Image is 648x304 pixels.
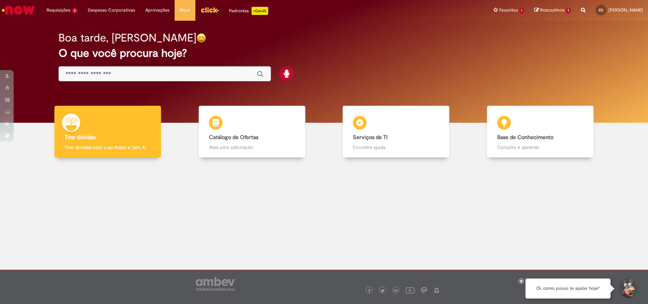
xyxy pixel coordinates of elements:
b: Base de Conhecimento [497,134,553,141]
p: Abra uma solicitação [209,144,295,151]
span: 2 [72,8,78,14]
h2: O que você procura hoje? [59,47,589,59]
span: Requisições [47,7,70,14]
span: More [180,7,190,14]
img: logo_footer_youtube.png [406,286,415,294]
span: Despesas Corporativas [88,7,135,14]
a: Rascunhos [534,7,571,14]
h2: Boa tarde, [PERSON_NAME] [59,32,196,44]
img: logo_footer_twitter.png [381,289,384,292]
img: click_logo_yellow_360x200.png [200,5,219,15]
img: ServiceNow [1,3,36,17]
p: Tirar dúvidas com Lupi Assist e Gen Ai [65,144,151,151]
img: logo_footer_facebook.png [368,289,371,292]
img: logo_footer_naosei.png [434,287,440,293]
a: Base de Conhecimento Consulte e aprenda [468,106,613,158]
img: logo_footer_linkedin.png [394,289,398,293]
a: Serviços de TI Encontre ajuda [324,106,468,158]
span: 1 [566,7,571,14]
span: Aprovações [145,7,169,14]
img: logo_footer_workplace.png [421,287,427,293]
span: ES [599,8,603,12]
span: Rascunhos [540,7,565,13]
span: 1 [519,8,524,14]
p: Encontre ajuda [353,144,439,151]
img: logo_footer_ambev_rotulo_gray.png [196,277,235,291]
b: Catálogo de Ofertas [209,134,258,141]
b: Serviços de TI [353,134,388,141]
img: happy-face.png [196,33,206,43]
span: Favoritos [499,7,518,14]
button: Iniciar Conversa de Suporte [617,278,638,299]
b: Tirar dúvidas [65,134,96,141]
span: [PERSON_NAME] [609,7,643,13]
a: Catálogo de Ofertas Abra uma solicitação [180,106,324,158]
a: Tirar dúvidas Tirar dúvidas com Lupi Assist e Gen Ai [36,106,180,158]
div: Oi, como posso te ajudar hoje? [525,278,611,299]
div: Padroniza [229,7,268,15]
p: Consulte e aprenda [497,144,583,151]
p: +GenAi [252,7,268,15]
